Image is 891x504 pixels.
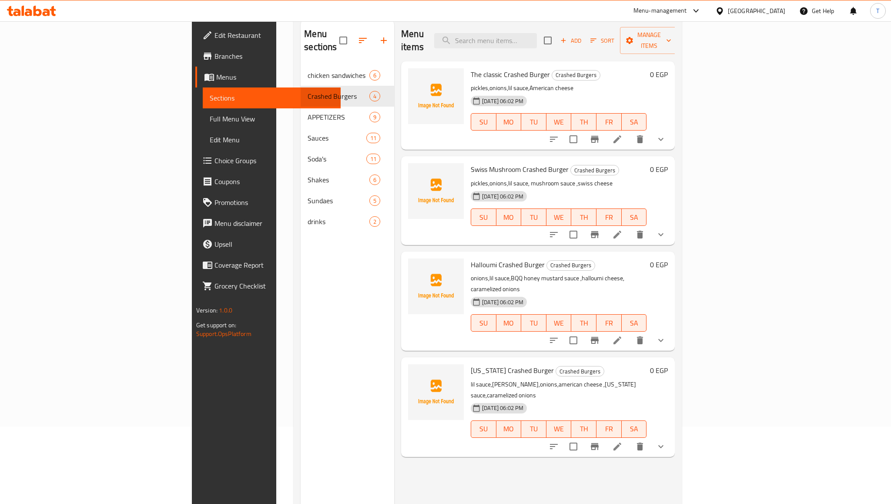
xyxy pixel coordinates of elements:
[203,87,341,108] a: Sections
[575,423,593,435] span: TH
[301,65,394,86] div: chicken sandwiches6
[214,155,334,166] span: Choice Groups
[195,234,341,255] a: Upsell
[471,208,496,226] button: SU
[203,108,341,129] a: Full Menu View
[369,112,380,122] div: items
[219,305,232,316] span: 1.0.0
[625,423,643,435] span: SA
[352,30,373,51] span: Sort sections
[546,113,572,131] button: WE
[564,130,583,148] span: Select to update
[525,423,543,435] span: TU
[471,314,496,332] button: SU
[543,129,564,150] button: sort-choices
[195,213,341,234] a: Menu disclaimer
[471,258,545,271] span: Halloumi Crashed Burger
[630,436,650,457] button: delete
[600,423,618,435] span: FR
[214,218,334,228] span: Menu disclaimer
[546,260,595,271] div: Crashed Burgers
[216,72,334,82] span: Menus
[475,423,492,435] span: SU
[550,211,568,224] span: WE
[575,211,593,224] span: TH
[622,314,647,332] button: SA
[546,314,572,332] button: WE
[622,208,647,226] button: SA
[308,195,369,206] div: Sundaes
[564,331,583,349] span: Select to update
[500,317,518,329] span: MO
[588,34,616,47] button: Sort
[196,328,251,339] a: Support.OpsPlatform
[471,379,646,401] p: lil sauce,[PERSON_NAME],onions,american cheese ,[US_STATE] sauce,caramelized onions
[214,281,334,291] span: Grocery Checklist
[196,319,236,331] span: Get support on:
[557,34,585,47] span: Add item
[370,71,380,80] span: 6
[656,134,666,144] svg: Show Choices
[630,129,650,150] button: delete
[195,67,341,87] a: Menus
[471,273,646,295] p: onions,lil sauce,BQQ honey mustard sauce ,halloumi cheese, caramelized onions
[876,6,879,16] span: T
[408,68,464,124] img: The classic Crashed Burger
[550,423,568,435] span: WE
[571,113,596,131] button: TH
[214,176,334,187] span: Coupons
[622,113,647,131] button: SA
[214,239,334,249] span: Upsell
[630,330,650,351] button: delete
[612,229,623,240] a: Edit menu item
[308,133,366,143] span: Sauces
[369,70,380,81] div: items
[334,31,352,50] span: Select all sections
[308,91,369,101] span: Crashed Burgers
[564,437,583,456] span: Select to update
[521,113,546,131] button: TU
[600,211,618,224] span: FR
[308,216,369,227] div: drinks
[475,317,492,329] span: SU
[656,441,666,452] svg: Show Choices
[728,6,785,16] div: [GEOGRAPHIC_DATA]
[301,128,394,148] div: Sauces11
[214,30,334,40] span: Edit Restaurant
[557,34,585,47] button: Add
[546,420,572,438] button: WE
[369,91,380,101] div: items
[650,129,671,150] button: show more
[612,134,623,144] a: Edit menu item
[369,195,380,206] div: items
[650,224,671,245] button: show more
[479,97,527,105] span: [DATE] 06:02 PM
[301,107,394,128] div: APPETIZERS9
[500,211,518,224] span: MO
[612,441,623,452] a: Edit menu item
[195,46,341,67] a: Branches
[559,36,583,46] span: Add
[543,224,564,245] button: sort-choices
[471,364,554,377] span: [US_STATE] Crashed Burger
[596,208,622,226] button: FR
[584,436,605,457] button: Branch-specific-item
[600,317,618,329] span: FR
[627,30,671,51] span: Manage items
[308,154,366,164] span: Soda's
[546,208,572,226] button: WE
[633,6,687,16] div: Menu-management
[521,208,546,226] button: TU
[195,150,341,171] a: Choice Groups
[596,314,622,332] button: FR
[550,116,568,128] span: WE
[408,259,464,314] img: Halloumi Crashed Burger
[650,259,668,271] h6: 0 EGP
[625,116,643,128] span: SA
[408,364,464,420] img: Texas Crashed Burger
[650,68,668,81] h6: 0 EGP
[570,165,619,175] div: Crashed Burgers
[571,314,596,332] button: TH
